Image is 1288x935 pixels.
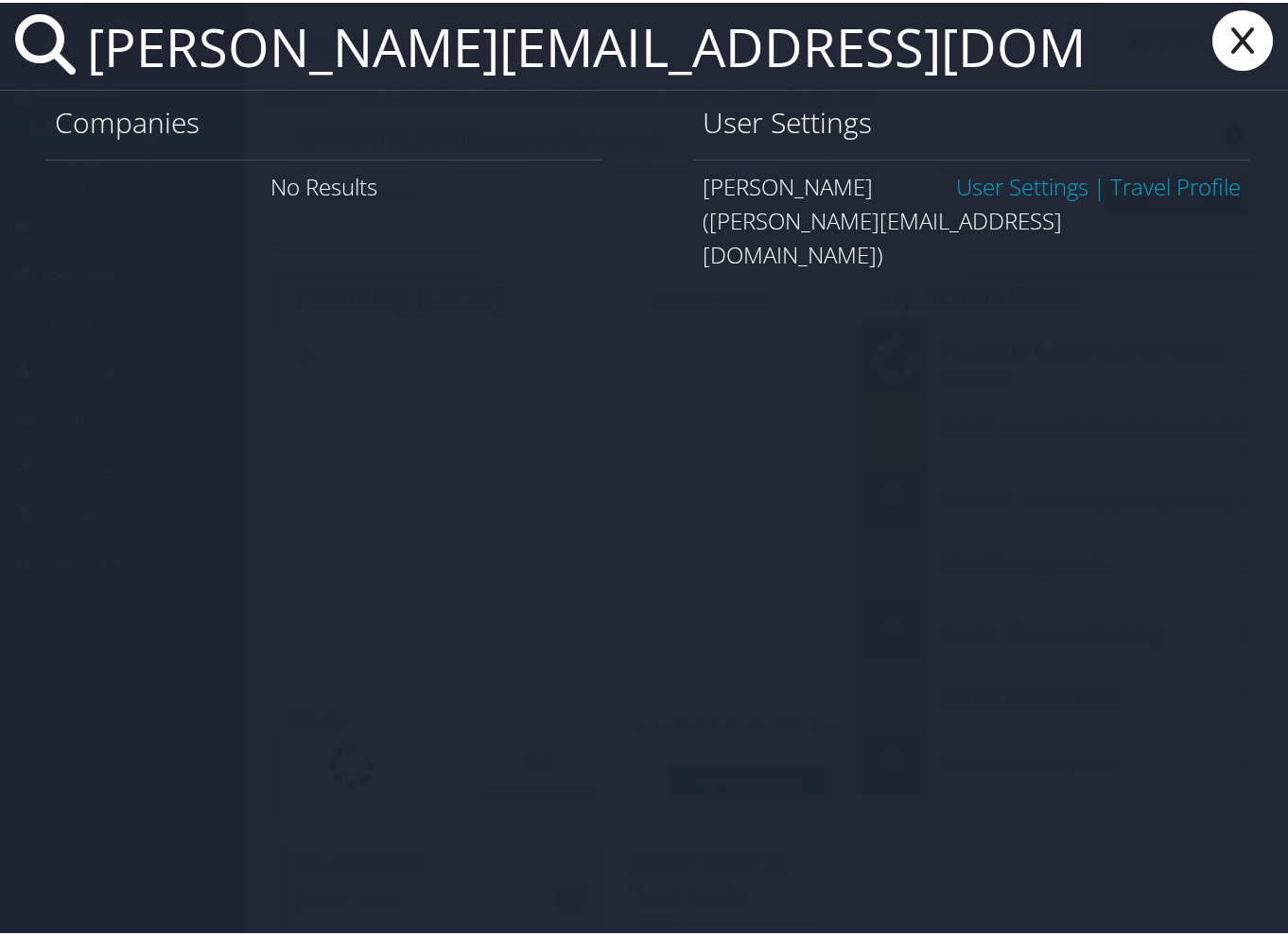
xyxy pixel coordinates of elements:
div: No Results [45,157,602,211]
h1: User Settings [703,100,1241,140]
div: ([PERSON_NAME][EMAIL_ADDRESS][DOMAIN_NAME]) [703,201,1241,269]
h1: Companies [55,100,593,140]
span: | [1088,168,1110,199]
a: User Settings [956,168,1088,199]
span: [PERSON_NAME] [703,168,873,199]
a: View OBT Profile [1110,168,1241,199]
